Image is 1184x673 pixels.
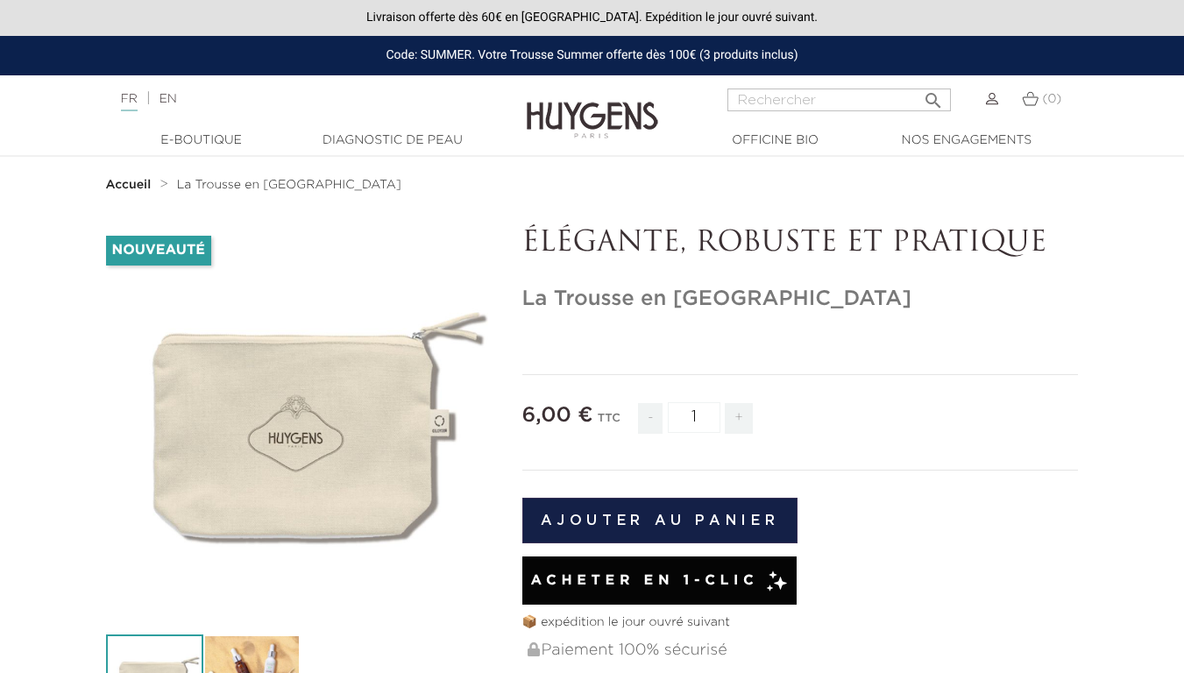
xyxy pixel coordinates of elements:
[527,74,658,141] img: Huygens
[923,85,944,106] i: 
[638,403,663,434] span: -
[112,89,480,110] div: |
[305,131,480,150] a: Diagnostic de peau
[522,405,593,426] span: 6,00 €
[725,403,753,434] span: +
[177,179,401,191] span: La Trousse en [GEOGRAPHIC_DATA]
[879,131,1054,150] a: Nos engagements
[106,236,211,266] li: Nouveauté
[522,287,1079,312] h1: La Trousse en [GEOGRAPHIC_DATA]
[526,632,1079,669] div: Paiement 100% sécurisé
[1042,93,1061,105] span: (0)
[177,178,401,192] a: La Trousse en [GEOGRAPHIC_DATA]
[918,83,949,107] button: 
[688,131,863,150] a: Officine Bio
[598,400,620,447] div: TTC
[522,227,1079,260] p: ÉLÉGANTE, ROBUSTE ET PRATIQUE
[528,642,540,656] img: Paiement 100% sécurisé
[668,402,720,433] input: Quantité
[522,498,798,543] button: Ajouter au panier
[106,178,155,192] a: Accueil
[121,93,138,111] a: FR
[727,89,951,111] input: Rechercher
[114,131,289,150] a: E-Boutique
[159,93,176,105] a: EN
[522,613,1079,632] p: 📦 expédition le jour ouvré suivant
[106,179,152,191] strong: Accueil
